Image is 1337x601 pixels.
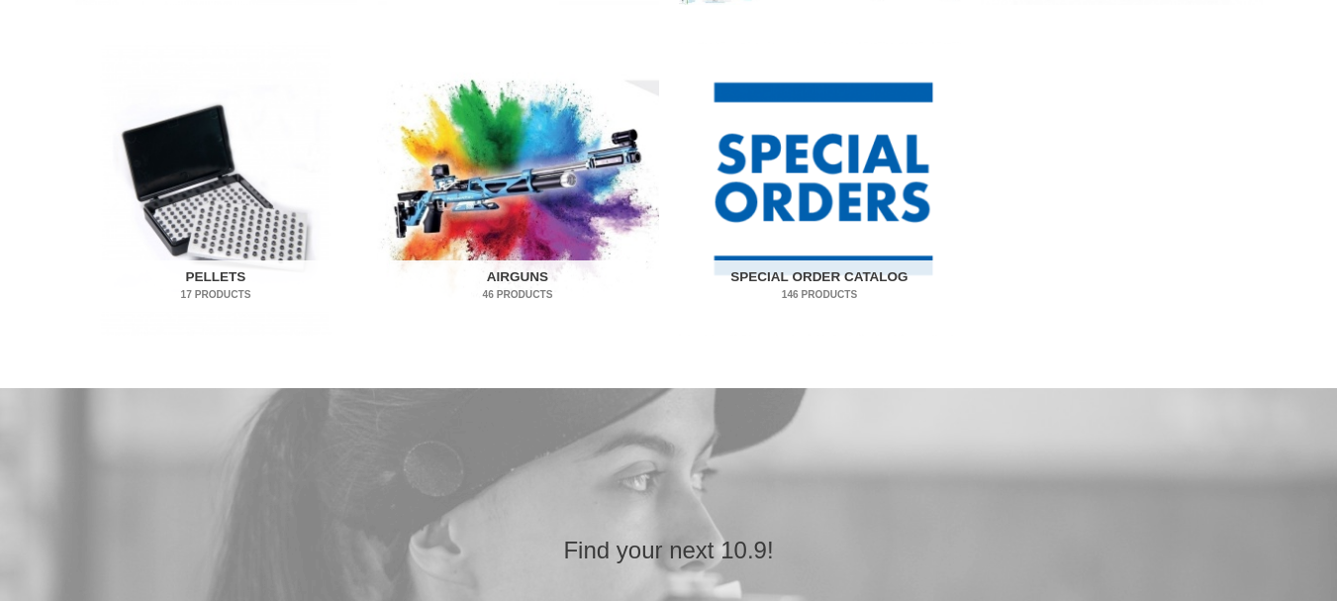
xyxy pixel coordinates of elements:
mark: 17 Products [88,287,343,302]
img: Pellets [75,42,357,336]
h2: Find your next 10.9! [298,535,1040,565]
mark: 146 Products [692,287,947,302]
a: Visit product category Pellets [75,42,357,336]
a: Visit product category Airguns [377,42,659,336]
h2: Special Order Catalog [692,260,947,312]
img: Special Order Catalog [679,42,961,336]
h2: Pellets [88,260,343,312]
img: Airguns [377,42,659,336]
mark: 46 Products [390,287,645,302]
h2: Airguns [390,260,645,312]
a: Visit product category Special Order Catalog [679,42,961,336]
